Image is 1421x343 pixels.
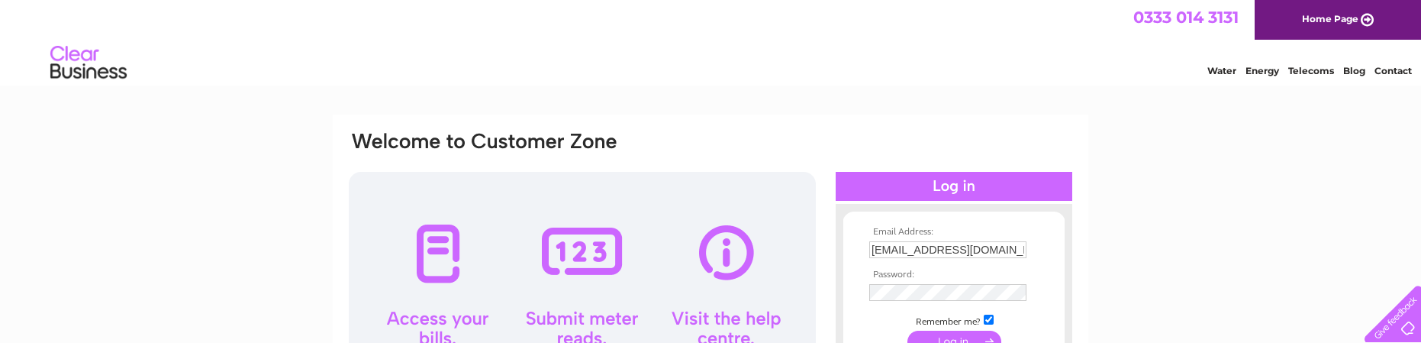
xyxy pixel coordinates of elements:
[50,40,127,86] img: logo.png
[1245,65,1279,76] a: Energy
[1207,65,1236,76] a: Water
[865,227,1042,238] th: Email Address:
[1343,65,1365,76] a: Blog
[351,8,1072,74] div: Clear Business is a trading name of Verastar Limited (registered in [GEOGRAPHIC_DATA] No. 3667643...
[865,270,1042,280] th: Password:
[1374,65,1412,76] a: Contact
[1288,65,1334,76] a: Telecoms
[1133,8,1239,27] a: 0333 014 3131
[865,312,1042,328] td: Remember me?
